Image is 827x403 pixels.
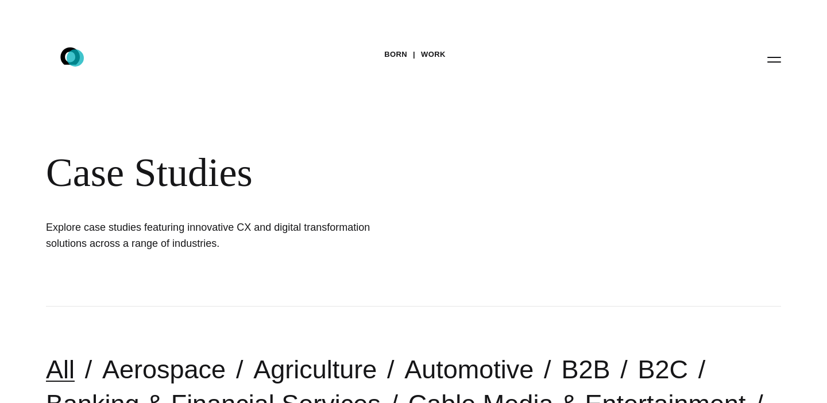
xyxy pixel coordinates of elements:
button: Open [760,47,788,71]
h1: Explore case studies featuring innovative CX and digital transformation solutions across a range ... [46,219,391,251]
a: Agriculture [253,355,377,384]
a: BORN [384,46,407,63]
a: Aerospace [102,355,226,384]
a: All [46,355,75,384]
a: B2C [637,355,688,384]
a: B2B [561,355,610,384]
a: Automotive [404,355,534,384]
div: Case Studies [46,149,701,196]
a: Work [421,46,446,63]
